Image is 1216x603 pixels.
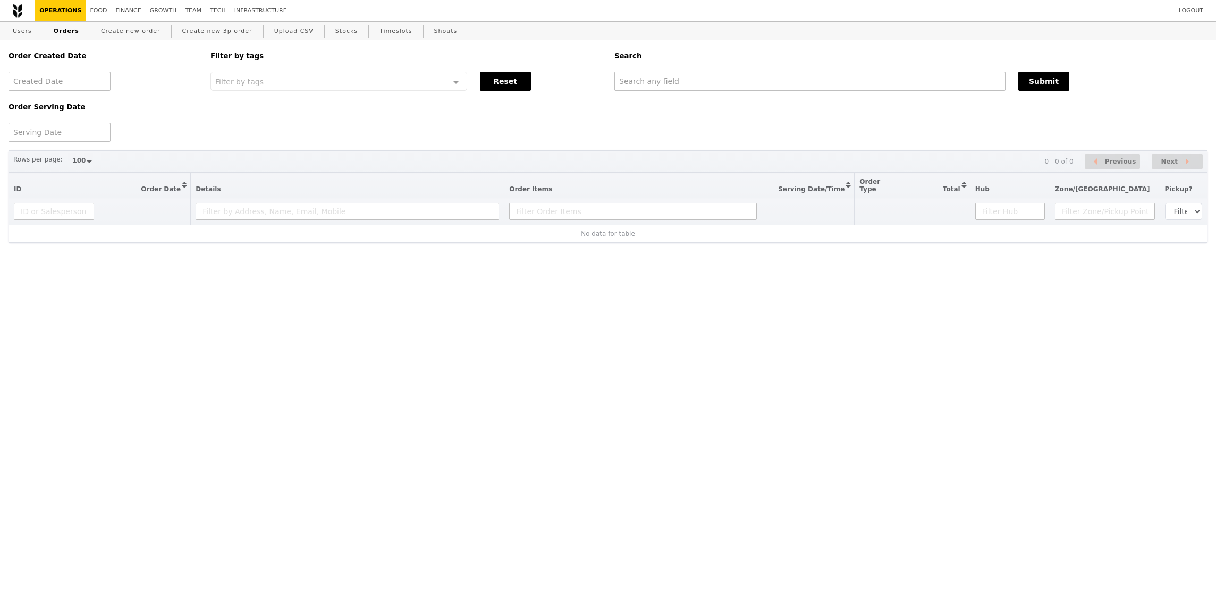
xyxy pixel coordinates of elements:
[480,72,531,91] button: Reset
[1055,203,1155,220] input: Filter Zone/Pickup Point
[430,22,462,41] a: Shouts
[1161,155,1178,168] span: Next
[1085,154,1140,169] button: Previous
[614,72,1006,91] input: Search any field
[9,22,36,41] a: Users
[13,154,63,165] label: Rows per page:
[1018,72,1069,91] button: Submit
[331,22,362,41] a: Stocks
[975,185,990,193] span: Hub
[9,123,111,142] input: Serving Date
[13,4,22,18] img: Grain logo
[9,52,198,60] h5: Order Created Date
[975,203,1045,220] input: Filter Hub
[14,185,21,193] span: ID
[210,52,602,60] h5: Filter by tags
[1105,155,1136,168] span: Previous
[9,72,111,91] input: Created Date
[9,103,198,111] h5: Order Serving Date
[509,203,757,220] input: Filter Order Items
[178,22,257,41] a: Create new 3p order
[375,22,416,41] a: Timeslots
[215,77,264,86] span: Filter by tags
[196,203,499,220] input: Filter by Address, Name, Email, Mobile
[270,22,318,41] a: Upload CSV
[509,185,552,193] span: Order Items
[49,22,83,41] a: Orders
[14,230,1202,237] div: No data for table
[1165,185,1193,193] span: Pickup?
[1152,154,1203,169] button: Next
[196,185,221,193] span: Details
[859,178,880,193] span: Order Type
[1044,158,1073,165] div: 0 - 0 of 0
[1055,185,1150,193] span: Zone/[GEOGRAPHIC_DATA]
[614,52,1207,60] h5: Search
[97,22,165,41] a: Create new order
[14,203,94,220] input: ID or Salesperson name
